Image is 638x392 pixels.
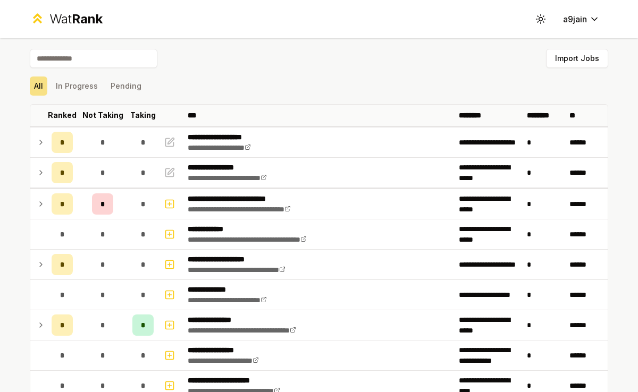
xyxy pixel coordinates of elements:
button: a9jain [555,10,608,29]
p: Ranked [48,110,77,121]
button: Import Jobs [546,49,608,68]
p: Taking [130,110,156,121]
p: Not Taking [82,110,123,121]
button: Pending [106,76,146,96]
div: Wat [49,11,103,28]
span: Rank [72,11,103,27]
a: WatRank [30,11,103,28]
button: All [30,76,47,96]
button: In Progress [52,76,102,96]
span: a9jain [563,13,587,25]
